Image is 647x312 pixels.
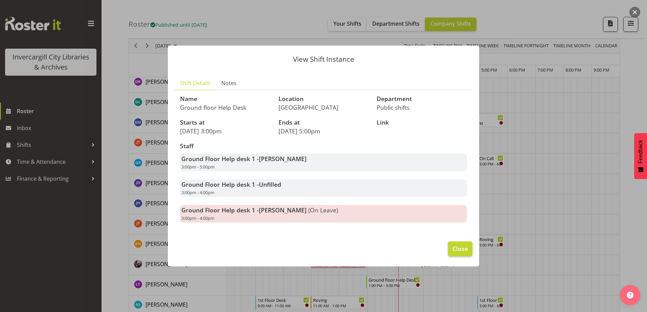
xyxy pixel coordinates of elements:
[180,96,270,102] h3: Name
[259,180,281,188] span: Unfilled
[634,133,647,179] button: Feedback - Show survey
[259,206,307,214] span: [PERSON_NAME]
[627,292,633,298] img: help-xxl-2.png
[181,215,215,221] span: 3:00pm - 4:00pm
[377,119,467,126] h3: Link
[181,189,215,196] span: 3:00pm - 4:00pm
[308,206,338,214] span: (On Leave)
[181,164,215,170] span: 3:00pm - 5:00pm
[180,127,270,135] p: [DATE] 3:00pm
[181,155,307,163] strong: Ground Floor Help desk 1 -
[180,143,467,150] h3: Staff
[638,140,644,163] span: Feedback
[180,79,210,87] span: Shift Details
[181,206,307,214] strong: Ground Floor Help desk 1 -
[278,119,369,126] h3: Ends at
[259,155,307,163] span: [PERSON_NAME]
[377,104,467,111] p: Public shifts
[278,104,369,111] p: [GEOGRAPHIC_DATA]
[180,104,270,111] p: Ground floor Help Desk
[448,241,472,256] button: Close
[221,79,237,87] span: Notes
[377,96,467,102] h3: Department
[452,244,468,253] span: Close
[181,180,281,188] strong: Ground Floor Help desk 1 -
[278,127,369,135] p: [DATE] 5:00pm
[175,56,472,63] p: View Shift Instance
[278,96,369,102] h3: Location
[180,119,270,126] h3: Starts at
